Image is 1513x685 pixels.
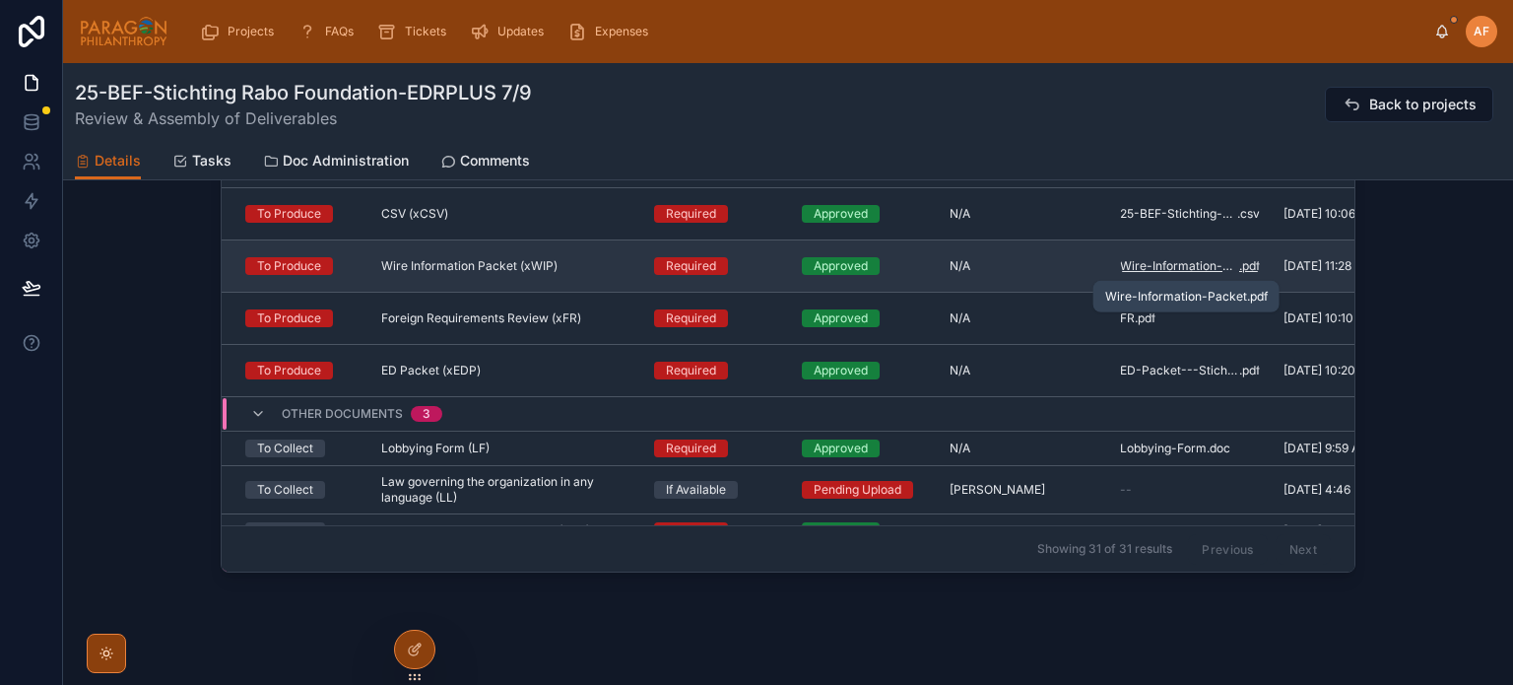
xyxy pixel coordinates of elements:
a: Doc Administration [263,143,409,182]
a: Foreign Requirements Review (xFR) [381,310,630,326]
a: ED Packet (xEDP) [381,363,630,378]
div: Required [666,522,716,540]
a: Details [75,143,141,180]
a: If Available [654,481,778,499]
div: Approved [814,309,868,327]
span: .csv [1237,206,1260,222]
span: Comments [460,151,530,171]
a: To Collect [245,522,358,540]
span: .pdf [1135,310,1155,326]
a: Required [654,440,778,457]
a: Required [654,257,778,275]
a: CSV (xCSV) [381,206,630,222]
a: N/A [950,523,1096,539]
div: 3 [423,406,430,422]
span: Updates [497,24,544,39]
a: To Produce [245,205,358,223]
a: [DATE] 4:46 PM [1283,482,1408,498]
span: Details [95,151,141,171]
a: Facts and Circumstances Form (F&C) [381,523,630,539]
span: .docx [1229,523,1260,539]
span: ED-Packet---Stichting-Rabo-Foundation [1120,363,1239,378]
a: N/A [950,206,1096,222]
a: Updates [464,14,558,49]
span: FR [1120,310,1135,326]
a: N/A [950,441,1096,456]
a: Projects [194,14,288,49]
a: Required [654,362,778,379]
div: To Produce [257,309,321,327]
span: [PERSON_NAME] [950,482,1045,498]
span: [DATE] 10:14 AM [1283,523,1375,539]
a: Tasks [172,143,231,182]
a: To Produce [245,309,358,327]
a: [DATE] 10:14 AM [1283,523,1408,539]
a: [DATE] 10:20 AM [1283,363,1408,378]
div: To Produce [257,205,321,223]
a: [PERSON_NAME] [950,482,1096,498]
a: [DATE] 11:28 AM [1283,258,1408,274]
img: App logo [79,16,168,47]
span: N/A [950,363,970,378]
span: Doc Administration [283,151,409,171]
a: N/A [950,310,1096,326]
div: To Collect [257,440,313,457]
span: N/A [950,441,970,456]
a: Approved [802,522,926,540]
span: AF [1474,24,1489,39]
a: Pending Upload [802,481,926,499]
a: Wire Information Packet (xWIP) [381,258,630,274]
span: Review & Assembly of Deliverables [75,106,532,130]
a: [DATE] 10:10 AM [1283,310,1408,326]
a: To Produce [245,257,358,275]
a: Lobbying Form (LF) [381,441,630,456]
span: CSV (xCSV) [381,206,448,222]
a: Approved [802,257,926,275]
a: To Collect [245,481,358,499]
div: Approved [814,362,868,379]
a: Approved [802,362,926,379]
a: Wire-Information-Packet.pdf [1120,258,1260,274]
div: Required [666,309,716,327]
a: Comments [440,143,530,182]
div: Approved [814,205,868,223]
div: To Produce [257,362,321,379]
span: N/A [950,206,970,222]
span: Law governing the organization in any language (LL) [381,474,630,506]
span: [DATE] 11:28 AM [1283,258,1373,274]
a: N/A [950,363,1096,378]
div: Pending Upload [814,481,901,499]
div: Required [666,205,716,223]
span: [DATE] 10:20 AM [1283,363,1377,378]
span: Tasks [192,151,231,171]
span: FAQs [325,24,354,39]
span: Wire-Information-Packet [1120,258,1239,274]
span: [DATE] 10:06 AM [1283,206,1377,222]
a: FR.pdf [1120,310,1260,326]
span: Tickets [405,24,446,39]
span: .doc [1207,441,1230,456]
a: Expenses [561,14,662,49]
span: Showing 31 of 31 results [1037,541,1172,557]
div: Required [666,440,716,457]
span: [DATE] 9:59 AM [1283,441,1370,456]
div: Approved [814,522,868,540]
h1: 25-BEF-Stichting Rabo Foundation-EDRPLUS 7/9 [75,79,532,106]
span: Projects [228,24,274,39]
span: [DATE] 4:46 PM [1283,482,1372,498]
div: To Collect [257,481,313,499]
span: ED Packet (xEDP) [381,363,481,378]
a: [DATE] 9:59 AM [1283,441,1408,456]
a: Required [654,309,778,327]
a: To Produce [245,362,358,379]
span: 25-BEF-Stichting-Rabo-Foundation-EDRPLUS-7-9.csv [1120,206,1237,222]
span: .pdf [1239,258,1260,274]
button: Back to projects [1325,87,1493,122]
div: Approved [814,257,868,275]
span: Foreign Requirements Review (xFR) [381,310,581,326]
a: To Collect [245,440,358,457]
span: N/A [950,258,970,274]
a: Tickets [371,14,460,49]
span: [DATE] 10:10 AM [1283,310,1375,326]
span: Expenses [595,24,648,39]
